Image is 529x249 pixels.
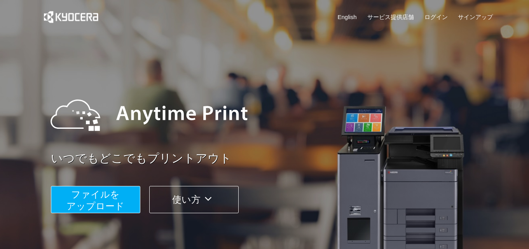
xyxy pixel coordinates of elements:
[367,13,414,21] a: サービス提供店舗
[424,13,448,21] a: ログイン
[458,13,493,21] a: サインアップ
[66,189,124,211] span: ファイルを ​​アップロード
[338,13,357,21] a: English
[51,150,498,167] a: いつでもどこでもプリントアウト
[149,186,239,213] button: 使い方
[51,186,140,213] button: ファイルを​​アップロード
